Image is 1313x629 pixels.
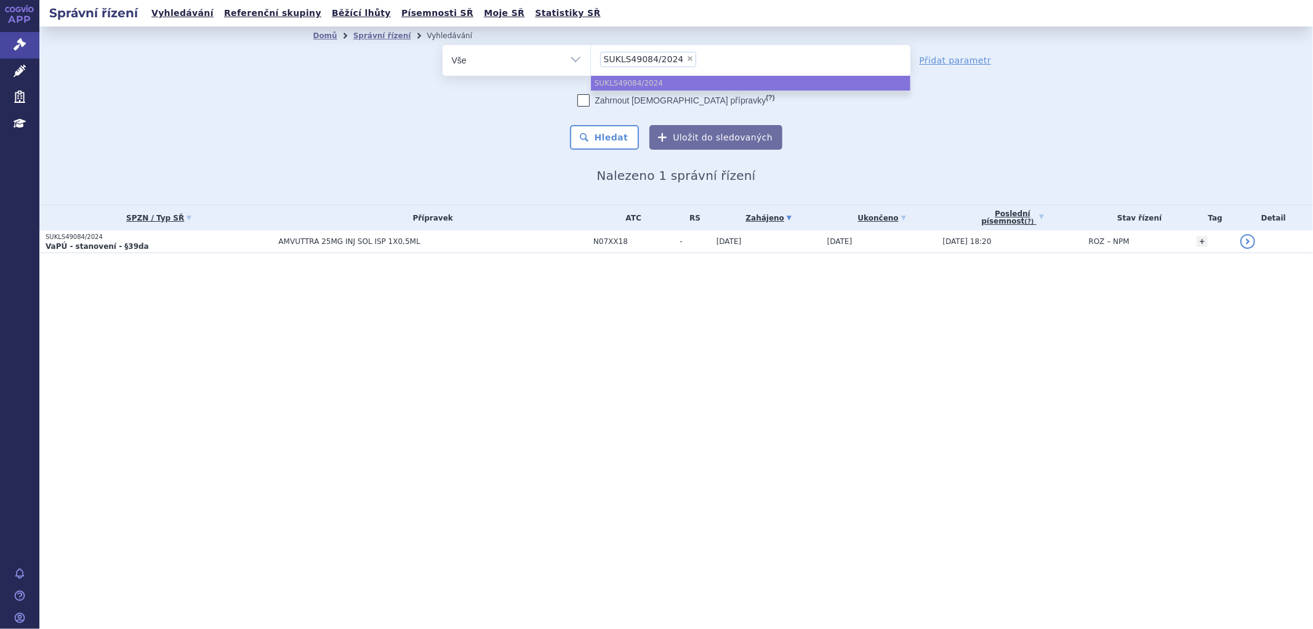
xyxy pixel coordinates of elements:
[920,54,992,67] a: Přidat parametr
[604,55,684,63] span: SUKLS49084/2024
[39,4,148,22] h2: Správní řízení
[272,205,587,230] th: Přípravek
[1025,218,1034,225] abbr: (?)
[1083,205,1191,230] th: Stav řízení
[1089,237,1130,246] span: ROZ – NPM
[148,5,217,22] a: Vyhledávání
[649,125,782,150] button: Uložit do sledovaných
[593,237,673,246] span: N07XX18
[328,5,395,22] a: Běžící lhůty
[700,51,707,67] input: SUKLS49084/2024
[943,237,992,246] span: [DATE] 18:20
[570,125,640,150] button: Hledat
[577,94,774,107] label: Zahrnout [DEMOGRAPHIC_DATA] přípravky
[531,5,604,22] a: Statistiky SŘ
[313,31,337,40] a: Domů
[1234,205,1313,230] th: Detail
[46,233,272,241] p: SUKLS49084/2024
[46,242,149,251] strong: VaPÚ - stanovení - §39da
[686,55,694,62] span: ×
[480,5,528,22] a: Moje SŘ
[278,237,586,246] span: AMVUTTRA 25MG INJ SOL ISP 1X0,5ML
[596,168,755,183] span: Nalezeno 1 správní řízení
[398,5,477,22] a: Písemnosti SŘ
[1197,236,1208,247] a: +
[943,205,1083,230] a: Poslednípísemnost(?)
[680,237,710,246] span: -
[827,209,937,227] a: Ukončeno
[717,209,821,227] a: Zahájeno
[673,205,710,230] th: RS
[1240,234,1255,249] a: detail
[766,94,774,102] abbr: (?)
[827,237,853,246] span: [DATE]
[427,26,488,45] li: Vyhledávání
[353,31,411,40] a: Správní řízení
[220,5,325,22] a: Referenční skupiny
[46,209,272,227] a: SPZN / Typ SŘ
[587,205,673,230] th: ATC
[1191,205,1234,230] th: Tag
[717,237,742,246] span: [DATE]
